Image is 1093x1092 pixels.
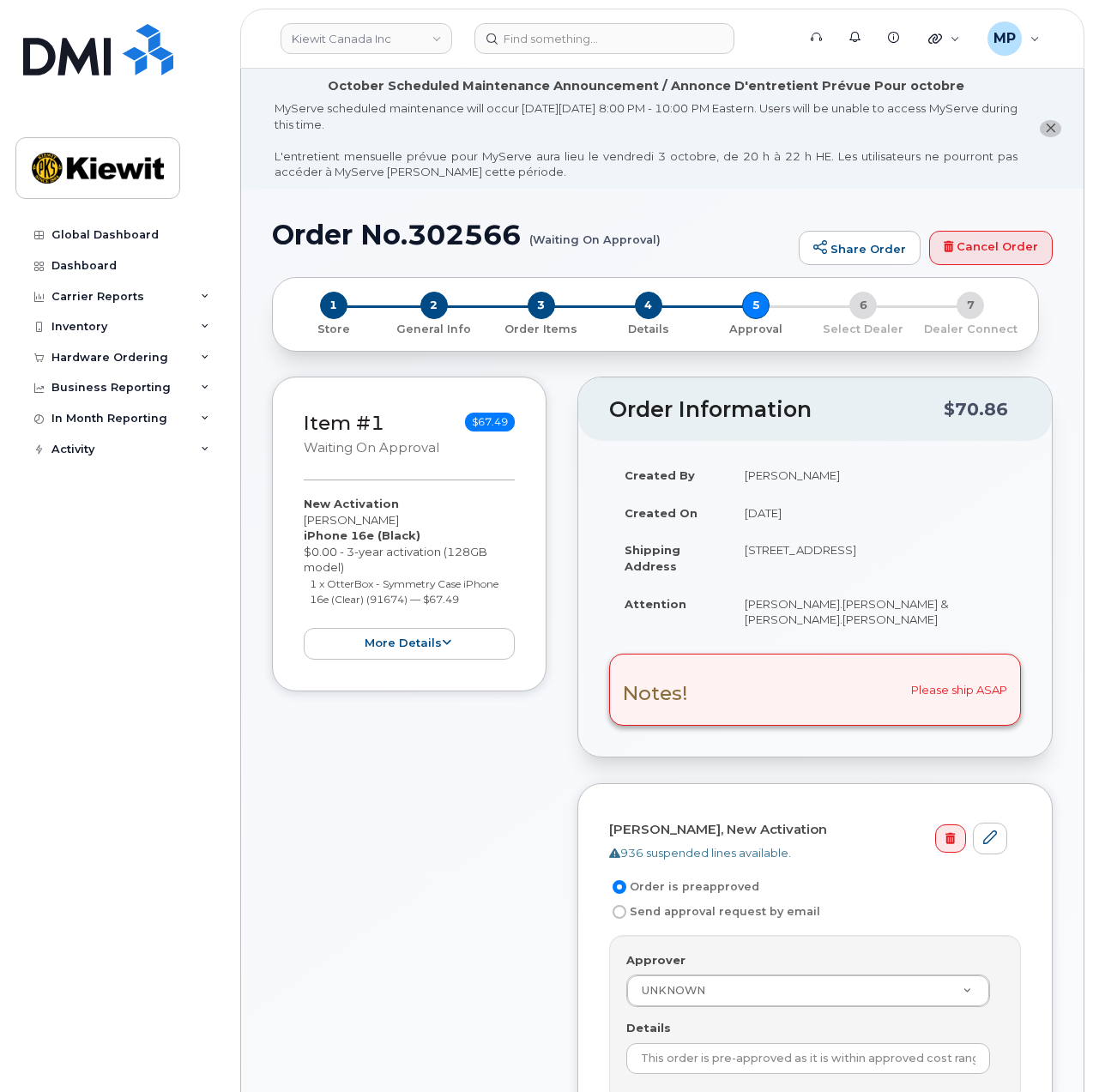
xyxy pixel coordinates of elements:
div: October Scheduled Maintenance Announcement / Annonce D'entretient Prévue Pour octobre [328,77,964,95]
input: Order is preapproved [613,880,626,894]
strong: iPhone 16e (Black) [304,528,420,542]
a: UNKNOWN [627,975,989,1006]
span: 2 [420,292,448,319]
div: $70.86 [944,393,1008,425]
small: (Waiting On Approval) [529,220,661,246]
small: Waiting On Approval [304,440,439,456]
td: [PERSON_NAME] [729,456,1021,494]
td: [DATE] [729,494,1021,532]
strong: Created On [625,506,697,520]
p: Details [601,322,695,337]
span: UNKNOWN [642,984,705,997]
div: MyServe scheduled maintenance will occur [DATE][DATE] 8:00 PM - 10:00 PM Eastern. Users will be u... [275,100,1018,180]
button: more details [304,628,515,660]
a: 2 General Info [380,319,487,337]
h4: [PERSON_NAME], New Activation [609,823,1007,837]
a: Item #1 [304,411,384,435]
p: Store [293,322,373,337]
td: [STREET_ADDRESS] [729,531,1021,584]
a: Cancel Order [929,231,1053,265]
input: Send approval request by email [613,905,626,919]
small: 1 x OtterBox - Symmetry Case iPhone 16e (Clear) (91674) — $67.49 [310,577,498,606]
a: 4 Details [595,319,702,337]
label: Send approval request by email [609,902,820,922]
td: [PERSON_NAME].[PERSON_NAME] & [PERSON_NAME].[PERSON_NAME] [729,585,1021,638]
iframe: Messenger Launcher [1018,1017,1080,1079]
a: 3 Order Items [487,319,595,337]
a: 1 Store [287,319,380,337]
p: General Info [387,322,480,337]
div: [PERSON_NAME] $0.00 - 3-year activation (128GB model) [304,496,515,660]
p: Order Items [494,322,588,337]
strong: Created By [625,468,695,482]
label: Approver [626,952,685,968]
label: Order is preapproved [609,877,759,897]
label: Details [626,1020,671,1036]
h3: Notes! [623,683,688,704]
strong: Shipping Address [625,543,680,573]
div: 936 suspended lines available. [609,845,1007,861]
input: Example: Jen Hahn via email, 4/7/2014 [626,1043,990,1074]
h1: Order No.302566 [272,220,790,250]
div: Please ship ASAP [609,654,1021,726]
span: 1 [320,292,347,319]
a: Share Order [799,231,921,265]
h2: Order Information [609,398,944,422]
span: 3 [528,292,555,319]
strong: New Activation [304,497,399,510]
span: $67.49 [465,413,515,431]
span: 4 [635,292,662,319]
strong: Attention [625,597,686,611]
button: close notification [1040,120,1061,138]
